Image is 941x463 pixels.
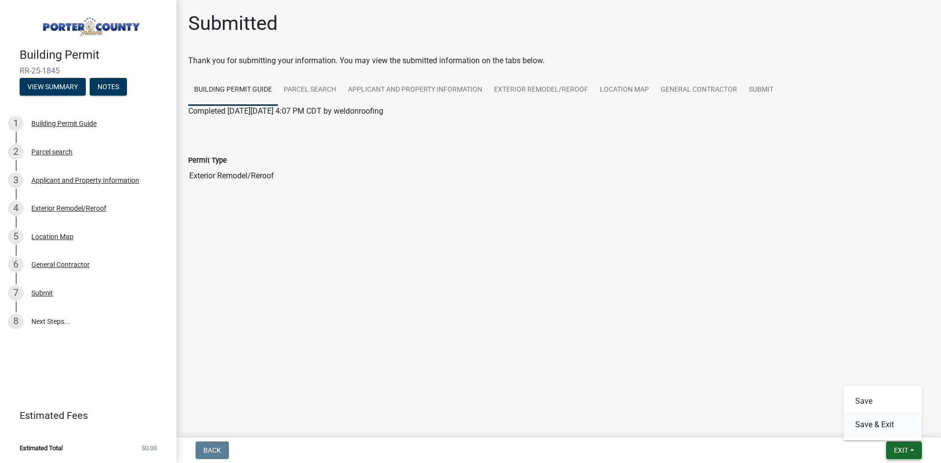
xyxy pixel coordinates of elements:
wm-modal-confirm: Summary [20,83,86,91]
a: Submit [743,74,779,106]
h1: Submitted [188,12,278,35]
a: General Contractor [655,74,743,106]
a: Building Permit Guide [188,74,278,106]
span: $0.00 [142,445,157,451]
button: Exit [886,441,922,459]
div: 5 [8,229,24,244]
div: Parcel search [31,148,73,155]
div: 1 [8,116,24,131]
button: View Summary [20,78,86,96]
a: Location Map [594,74,655,106]
div: Submit [31,290,53,296]
div: 3 [8,172,24,188]
div: Location Map [31,233,74,240]
div: General Contractor [31,261,90,268]
span: Estimated Total [20,445,63,451]
div: Building Permit Guide [31,120,97,127]
div: Applicant and Property Information [31,177,139,184]
button: Back [196,441,229,459]
h4: Building Permit [20,48,169,62]
div: 4 [8,200,24,216]
wm-modal-confirm: Notes [90,83,127,91]
div: 7 [8,285,24,301]
a: Estimated Fees [8,406,161,425]
label: Permit Type [188,157,227,164]
span: Back [203,446,221,454]
div: Exit [843,386,922,440]
span: Completed [DATE][DATE] 4:07 PM CDT by weldonroofing [188,106,383,116]
div: 2 [8,144,24,160]
img: Porter County, Indiana [20,10,161,38]
button: Notes [90,78,127,96]
span: RR-25-1845 [20,66,157,75]
div: Thank you for submitting your information. You may view the submitted information on the tabs below. [188,55,929,67]
a: Parcel search [278,74,342,106]
span: Exit [894,446,908,454]
button: Save [843,390,922,413]
div: 8 [8,314,24,329]
div: 6 [8,257,24,272]
a: Exterior Remodel/Reroof [488,74,594,106]
div: Exterior Remodel/Reroof [31,205,106,212]
a: Applicant and Property Information [342,74,488,106]
button: Save & Exit [843,413,922,437]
